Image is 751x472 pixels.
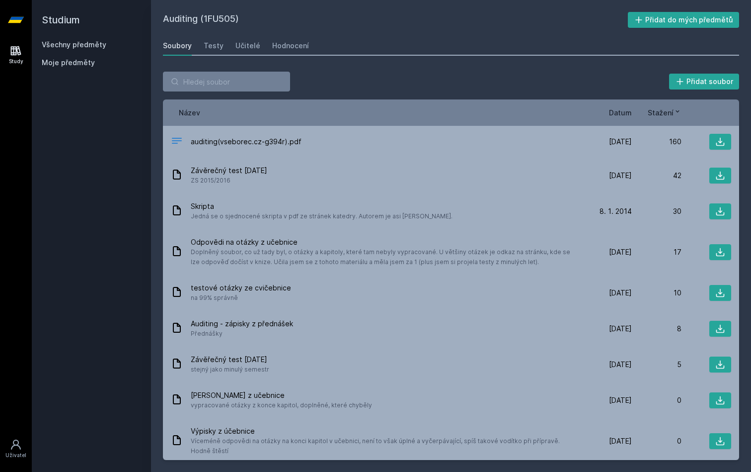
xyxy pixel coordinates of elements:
button: Přidat do mých předmětů [628,12,740,28]
a: Hodnocení [272,36,309,56]
span: Přednášky [191,329,293,339]
span: Závěrečný test [DATE] [191,166,267,176]
span: [PERSON_NAME] z učebnice [191,390,372,400]
button: Přidat soubor [669,74,740,90]
input: Hledej soubor [163,72,290,92]
button: Stažení [648,107,681,118]
span: [DATE] [609,137,632,147]
span: Skripta [191,201,452,211]
div: PDF [171,135,183,149]
span: testové otázky ze cvičebnice [191,283,291,293]
button: Název [179,107,200,118]
div: 160 [632,137,681,147]
div: 10 [632,288,681,298]
a: Testy [204,36,224,56]
div: 5 [632,360,681,370]
span: Víceméně odpovědi na otázky na konci kapitol v učebnici, není to však úplné a vyčerpávající, spíš... [191,436,578,456]
div: Soubory [163,41,192,51]
span: Moje předměty [42,58,95,68]
a: Uživatel [2,434,30,464]
a: Soubory [163,36,192,56]
span: na 99% správně [191,293,291,303]
span: Jedná se o sjednocené skripta v pdf ze stránek katedry. Autorem je asi [PERSON_NAME]. [191,211,452,221]
div: Učitelé [235,41,260,51]
div: 0 [632,436,681,446]
a: Study [2,40,30,70]
button: Datum [609,107,632,118]
div: 30 [632,206,681,216]
span: [DATE] [609,288,632,298]
span: Výpisky z účebnice [191,426,578,436]
span: Auditing - zápisky z přednášek [191,319,293,329]
div: 0 [632,395,681,405]
span: ZS 2015/2016 [191,176,267,186]
div: 42 [632,171,681,181]
div: 8 [632,324,681,334]
div: Study [9,58,23,65]
span: stejný jako minulý semestr [191,365,269,375]
div: Testy [204,41,224,51]
span: Odpovědi na otázky z učebnice [191,237,578,247]
span: Závěřečný test [DATE] [191,355,269,365]
span: vypracované otázky z konce kapitol, doplněné, které chyběly [191,400,372,410]
span: [DATE] [609,247,632,257]
div: Uživatel [5,452,26,459]
span: Doplněný soubor, co už tady byl, o otázky a kapitoly, které tam nebyly vypracované. U většiny otá... [191,247,578,267]
span: 8. 1. 2014 [600,206,632,216]
div: 17 [632,247,681,257]
h2: Auditing (1FU505) [163,12,628,28]
span: [DATE] [609,436,632,446]
span: [DATE] [609,395,632,405]
div: Hodnocení [272,41,309,51]
span: [DATE] [609,324,632,334]
a: Učitelé [235,36,260,56]
span: [DATE] [609,360,632,370]
a: Všechny předměty [42,40,106,49]
span: auditing(vseborec.cz-g394r).pdf [191,137,301,147]
span: [DATE] [609,171,632,181]
span: Stažení [648,107,674,118]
